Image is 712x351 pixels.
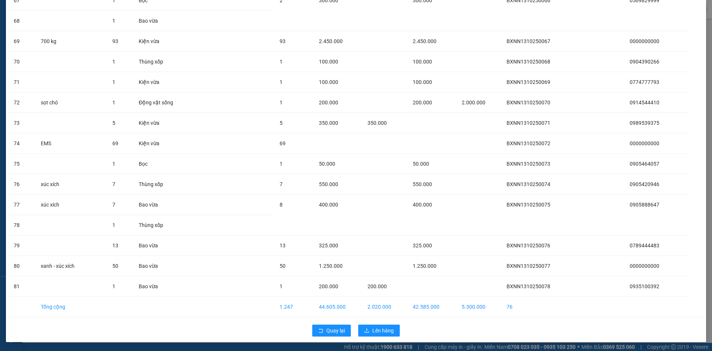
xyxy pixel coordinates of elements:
span: 350.000 [367,120,387,126]
td: Bao vừa [133,195,192,215]
span: 93 [280,38,286,44]
td: Tổng cộng [35,297,106,317]
td: sọt chó [35,92,106,113]
span: 1 [112,79,115,85]
span: BXNN1310250074 [507,181,550,187]
td: Bọc [133,154,192,174]
span: BXNN1310250072 [507,140,550,146]
td: xúc xích [35,195,106,215]
span: BXNN1310250078 [507,283,550,289]
span: 0000000000 [630,140,659,146]
td: 2.020.000 [362,297,407,317]
span: 0789444483 [630,243,659,248]
td: 80 [8,256,35,276]
td: Bao vừa [133,11,192,31]
span: BXNN1310250069 [507,79,550,85]
td: Kiện vừa [133,31,192,52]
td: 700 kg [35,31,106,52]
span: 325.000 [319,243,338,248]
td: xúc xích [35,174,106,195]
td: 73 [8,113,35,133]
span: BXNN1310250077 [507,263,550,269]
span: Lên hàng [372,326,394,335]
td: Bao vừa [133,276,192,297]
td: 68 [8,11,35,31]
span: 100.000 [319,79,338,85]
span: BXNN1310250076 [507,243,550,248]
td: Động vật sống [133,92,192,113]
span: 7 [112,202,115,208]
td: Kiện vừa [133,113,192,133]
span: 1 [280,59,283,65]
span: 1 [112,18,115,24]
span: 50 [280,263,286,269]
td: xanh - xúc xích [35,256,106,276]
span: 93 [112,38,118,44]
span: 0905888647 [630,202,659,208]
td: 76 [501,297,571,317]
td: Thùng xốp [133,215,192,235]
span: upload [364,328,369,334]
span: 1 [280,161,283,167]
span: 0904390266 [630,59,659,65]
span: 550.000 [413,181,432,187]
span: 5 [112,120,115,126]
td: 5.300.000 [456,297,501,317]
td: 70 [8,52,35,72]
span: 50.000 [413,161,429,167]
span: BXNN1310250071 [507,120,550,126]
td: 74 [8,133,35,154]
span: BXNN1310250068 [507,59,550,65]
td: 44.605.000 [313,297,362,317]
span: 1 [280,283,283,289]
span: 200.000 [319,283,338,289]
span: 0914544410 [630,100,659,105]
span: 100.000 [413,59,432,65]
span: 100.000 [319,59,338,65]
span: 0000000000 [630,38,659,44]
td: 76 [8,174,35,195]
span: 200.000 [413,100,432,105]
span: 350.000 [319,120,338,126]
td: Kiện vừa [133,72,192,92]
td: Bao vừa [133,256,192,276]
span: 13 [280,243,286,248]
span: 50.000 [319,161,335,167]
span: BXNN1310250073 [507,161,550,167]
span: BXNN1310250067 [507,38,550,44]
span: 13 [112,243,118,248]
span: 2.000.000 [462,100,485,105]
td: 69 [8,31,35,52]
span: 1 [280,100,283,105]
span: 0989539375 [630,120,659,126]
td: EMS [35,133,106,154]
span: 69 [112,140,118,146]
span: 7 [112,181,115,187]
td: 81 [8,276,35,297]
span: 0905464057 [630,161,659,167]
span: 400.000 [319,202,338,208]
span: 1 [280,79,283,85]
span: 5 [280,120,283,126]
span: 69 [280,140,286,146]
span: Quay lại [326,326,345,335]
span: 1 [112,59,115,65]
button: uploadLên hàng [358,325,400,337]
span: 325.000 [413,243,432,248]
td: 77 [8,195,35,215]
td: Kiện vừa [133,133,192,154]
td: Thùng xốp [133,174,192,195]
span: 2.450.000 [319,38,343,44]
span: 1 [112,222,115,228]
span: 100.000 [413,79,432,85]
td: 75 [8,154,35,174]
span: 0935100392 [630,283,659,289]
span: 0774777793 [630,79,659,85]
span: 50 [112,263,118,269]
button: rollbackQuay lại [312,325,351,337]
span: 1 [112,100,115,105]
span: 550.000 [319,181,338,187]
span: 200.000 [367,283,387,289]
span: 200.000 [319,100,338,105]
span: 1 [112,161,115,167]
